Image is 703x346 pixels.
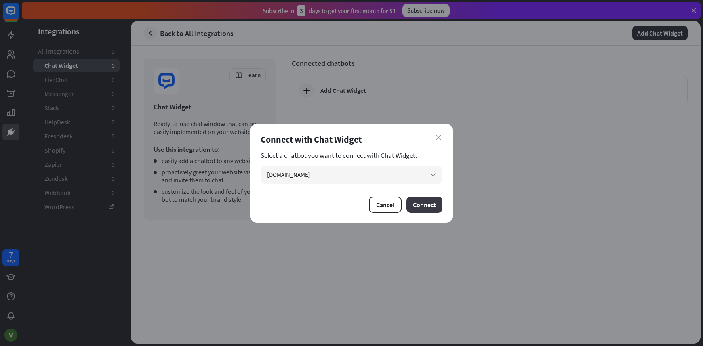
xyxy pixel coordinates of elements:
section: Select a chatbot you want to connect with Chat Widget. [261,151,442,159]
button: Open LiveChat chat widget [6,3,31,27]
span: [DOMAIN_NAME] [267,171,310,178]
i: close [436,135,441,140]
div: Connect with Chat Widget [261,134,442,145]
button: Cancel [369,197,402,213]
button: Connect [406,197,442,213]
i: arrow_down [429,170,438,179]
